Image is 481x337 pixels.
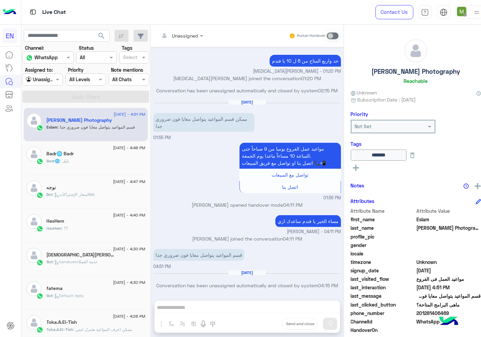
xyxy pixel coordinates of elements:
[47,125,58,130] span: Eslam
[29,8,37,16] img: tab
[47,218,65,224] h5: HasHem
[421,8,429,16] img: tab
[351,182,365,188] h6: Notes
[416,310,481,317] span: 201281406469
[323,195,341,201] span: 01:55 PM
[113,313,145,319] span: [DATE] - 4:28 PM
[153,282,341,289] p: Conversation has been unassigned automatically and closed by system
[37,259,43,266] img: WhatsApp
[153,75,341,82] p: [MEDICAL_DATA][PERSON_NAME] joined the conversation
[351,111,368,117] h6: Priority
[37,293,43,299] img: WhatsApp
[153,235,341,242] p: [PERSON_NAME] joined the conversation
[416,224,481,231] span: Mohamad Photography
[26,248,42,263] img: defaultAdmin.png
[122,53,137,62] div: Select
[3,28,17,43] div: EN
[416,318,481,325] span: 2
[153,113,255,132] p: 17/8/2025, 1:55 PM
[26,281,42,296] img: defaultAdmin.png
[73,327,132,332] span: ممكن اعرف المواعيد هتنزل امتي
[404,78,428,84] h6: Reachable
[37,192,43,199] img: WhatsApp
[113,212,145,218] span: [DATE] - 4:40 PM
[79,44,94,51] label: Status
[111,66,143,73] label: Note mentions
[416,242,481,249] span: null
[371,68,460,75] h5: [PERSON_NAME] Photography
[416,292,481,299] span: قسم المواعيد يتواصل معايا فون ضروري جدا
[47,293,53,298] span: Bot
[122,44,132,51] label: Tags
[416,275,481,283] span: مواعيد العمل فى الفروع
[37,125,43,131] img: WhatsApp
[416,301,481,308] span: ماهى البرامج المتاحة؟
[375,5,413,19] a: Contact Us
[37,225,43,232] img: WhatsApp
[351,284,415,291] span: last_interaction
[351,267,415,274] span: signup_date
[318,283,338,288] span: 04:15 PM
[47,327,73,332] span: Toka.A.El-Tish
[463,183,469,189] img: notes
[3,5,16,19] img: Logo
[26,113,42,128] img: defaultAdmin.png
[153,264,171,269] span: 04:51 PM
[113,246,145,252] span: [DATE] - 4:30 PM
[283,236,302,242] span: 04:11 PM
[22,91,149,103] button: Apply Filters
[93,30,110,44] button: search
[357,96,416,103] span: Subscription Date : [DATE]
[416,250,481,257] span: null
[47,286,63,291] h5: fatema
[47,151,74,157] h5: Badr🌐 Badr
[25,44,44,51] label: Channel:
[318,88,338,93] span: 02:15 PM
[351,301,415,308] span: last_clicked_button
[351,89,377,96] span: Unknown
[272,172,309,178] span: تواصل مع المبيعات
[47,117,112,123] h5: Eslam Mohamad Photography
[275,215,341,227] p: 17/8/2025, 4:11 PM
[37,327,43,333] img: WhatsApp
[47,252,116,258] h5: Mohamed Ramadan
[113,145,145,151] span: [DATE] - 4:48 PM
[287,229,341,235] span: [PERSON_NAME] - 04:11 PM
[283,202,302,208] span: 04:11 PM
[282,318,318,330] button: Send and close
[47,226,62,231] span: HasHem
[351,207,415,215] span: Attribute Name
[97,32,106,40] span: search
[351,275,415,283] span: last_visited_flow
[457,7,466,16] img: userImage
[418,5,432,19] a: tab
[351,310,415,317] span: phone_number
[351,242,415,249] span: gender
[47,259,53,264] span: Bot
[153,201,341,208] p: [PERSON_NAME] opened handover mode
[351,233,415,240] span: profile_pic
[416,259,481,266] span: Unknown
[26,315,42,330] img: defaultAdmin.png
[282,184,298,190] span: اتصل بنا
[416,267,481,274] span: 2025-07-01T13:02:28.928Z
[47,185,56,190] h5: نوجه
[60,158,69,163] span: بليل
[416,327,481,334] span: null
[53,259,98,264] span: : handoverخدمة العملاء
[416,207,481,215] span: Attribute Value
[270,55,341,67] p: 14/8/2025, 1:20 PM
[153,249,245,261] p: 17/8/2025, 4:51 PM
[26,147,42,162] img: defaultAdmin.png
[113,279,145,286] span: [DATE] - 4:30 PM
[404,39,427,62] img: defaultAdmin.png
[297,33,325,39] small: Human Handover
[351,318,415,325] span: ChannelId
[440,8,448,16] img: tab
[229,100,266,105] h6: [DATE]
[114,111,145,117] span: [DATE] - 4:51 PM
[475,183,481,189] img: add
[37,158,43,165] img: WhatsApp
[62,226,68,231] span: ؟؟
[253,68,341,75] span: [MEDICAL_DATA][PERSON_NAME] - 01:20 PM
